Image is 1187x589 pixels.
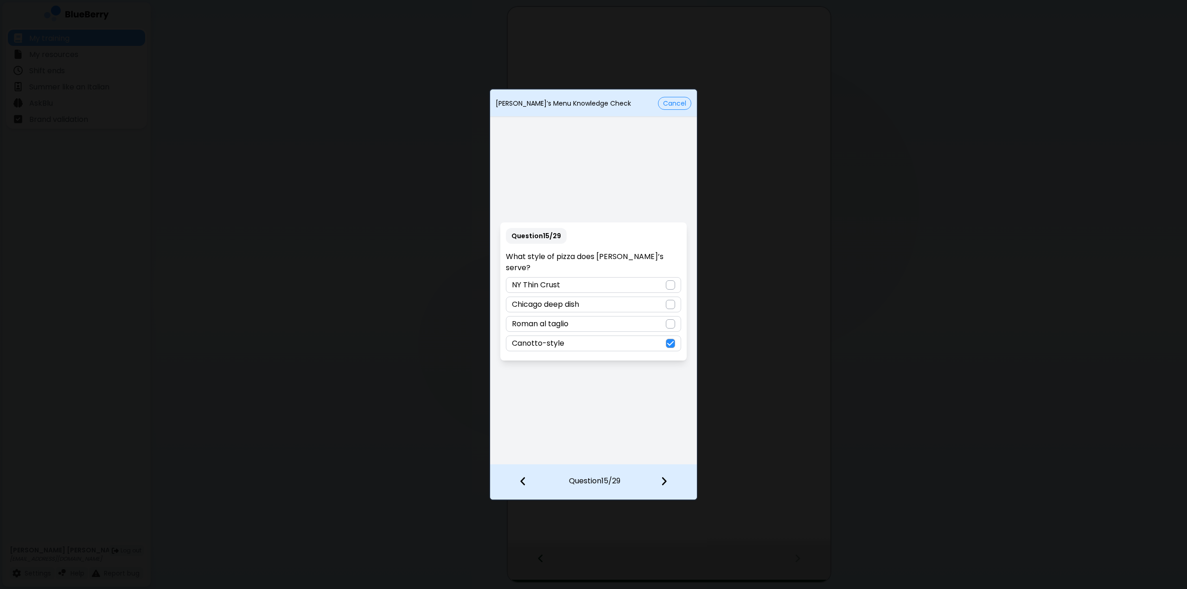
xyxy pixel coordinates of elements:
button: Cancel [658,97,691,110]
p: NY Thin Crust [512,279,560,291]
img: file icon [661,476,667,486]
img: check [667,340,674,347]
img: file icon [520,476,526,486]
p: What style of pizza does [PERSON_NAME]’s serve? [506,251,681,273]
p: Canotto-style [512,338,564,349]
p: [PERSON_NAME]’s Menu Knowledge Check [496,99,631,108]
p: Question 15 / 29 [569,464,620,487]
p: Chicago deep dish [512,299,579,310]
p: Question 15 / 29 [506,228,567,244]
p: Roman al taglio [512,318,568,329]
